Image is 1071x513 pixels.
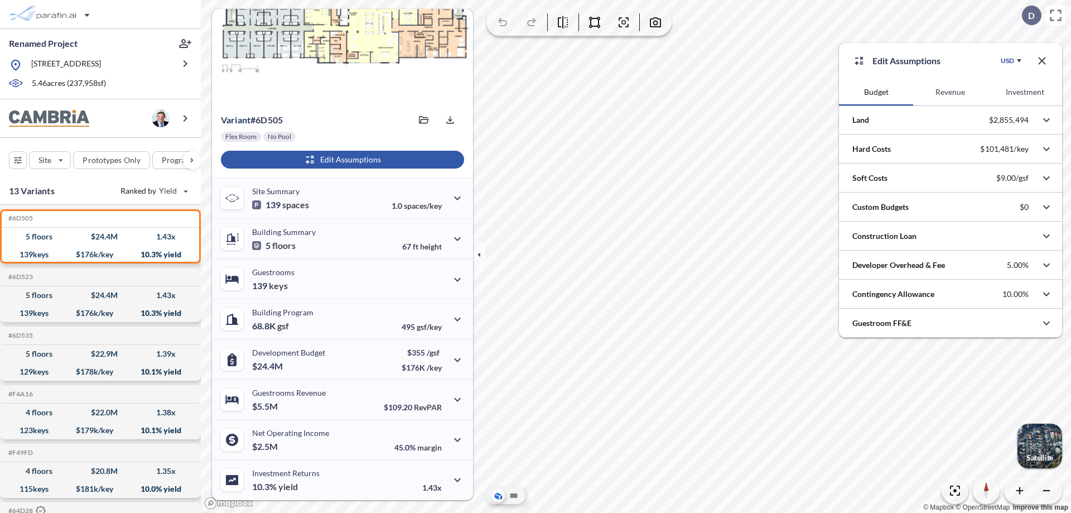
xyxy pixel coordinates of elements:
p: Site [38,155,51,166]
p: 68.8K [252,320,289,332]
p: $2,855,494 [989,115,1029,125]
p: Construction Loan [852,231,916,242]
p: [STREET_ADDRESS] [31,58,101,72]
button: Prototypes Only [73,151,150,169]
img: BrandImage [9,110,89,127]
p: 13 Variants [9,184,55,198]
p: Guestrooms [252,267,295,277]
p: $24.4M [252,361,284,372]
p: Guestroom FF&E [852,318,911,329]
p: 5.46 acres ( 237,958 sf) [32,78,106,90]
p: Land [852,114,869,126]
p: Guestrooms Revenue [252,388,326,397]
h5: Click to copy the code [6,214,33,222]
button: Revenue [913,79,987,106]
span: /gsf [427,348,440,357]
button: Aerial View [491,489,505,502]
h5: Click to copy the code [6,332,33,339]
p: 10.3% [252,481,298,492]
span: Yield [159,185,177,196]
p: 10.00% [1002,289,1029,299]
p: Building Program [252,308,313,317]
img: Switcher Image [1017,424,1062,468]
p: Program [162,155,193,166]
a: Improve this map [1013,504,1068,511]
p: 1.0 [392,201,442,210]
p: Hard Costs [852,143,891,155]
p: 139 [252,199,309,210]
p: Flex Room [225,132,257,141]
p: $101,481/key [980,144,1029,154]
p: $355 [402,348,442,357]
span: RevPAR [414,402,442,412]
p: 495 [402,322,442,332]
span: margin [417,443,442,452]
p: Edit Assumptions [872,54,940,68]
p: Development Budget [252,348,325,357]
p: 45.0% [394,443,442,452]
p: 5.00% [1007,260,1029,270]
a: Mapbox [923,504,954,511]
span: keys [269,280,288,291]
p: Custom Budgets [852,202,909,213]
p: Satellite [1026,453,1053,462]
span: floors [272,240,296,251]
p: $9.00/gsf [996,173,1029,183]
button: Program [152,151,213,169]
p: $5.5M [252,401,279,412]
p: $176K [402,363,442,372]
p: 5 [252,240,296,251]
p: Investment Returns [252,468,320,478]
button: Switcher ImageSatellite [1017,424,1062,468]
img: user logo [152,109,170,127]
h5: Click to copy the code [6,390,33,398]
span: height [420,242,442,251]
p: Site Summary [252,186,300,196]
p: Developer Overhead & Fee [852,260,945,271]
p: Soft Costs [852,172,887,184]
button: Site [29,151,71,169]
p: Prototypes Only [83,155,141,166]
button: Edit Assumptions [221,151,464,169]
p: Building Summary [252,227,316,237]
span: Variant [221,114,250,125]
h5: Click to copy the code [6,449,33,457]
button: Investment [988,79,1062,106]
span: ft [413,242,418,251]
p: Contingency Allowance [852,289,934,300]
p: $0 [1020,202,1029,212]
p: $2.5M [252,441,279,452]
p: 67 [402,242,442,251]
span: spaces/key [404,201,442,210]
button: Ranked by Yield [112,182,195,200]
p: D [1028,11,1035,21]
a: OpenStreetMap [956,504,1010,511]
p: Net Operating Income [252,428,329,438]
p: No Pool [268,132,291,141]
span: spaces [282,199,309,210]
div: USD [1001,56,1014,65]
p: 1.43x [422,483,442,492]
p: 139 [252,280,288,291]
span: yield [278,481,298,492]
p: # 6d505 [221,114,283,126]
h5: Click to copy the code [6,273,33,281]
a: Mapbox homepage [204,497,253,510]
button: Budget [839,79,913,106]
button: Site Plan [507,489,520,502]
span: /key [427,363,442,372]
p: Renamed Project [9,37,78,50]
span: gsf [277,320,289,332]
p: $109.20 [384,402,442,412]
span: gsf/key [417,322,442,332]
